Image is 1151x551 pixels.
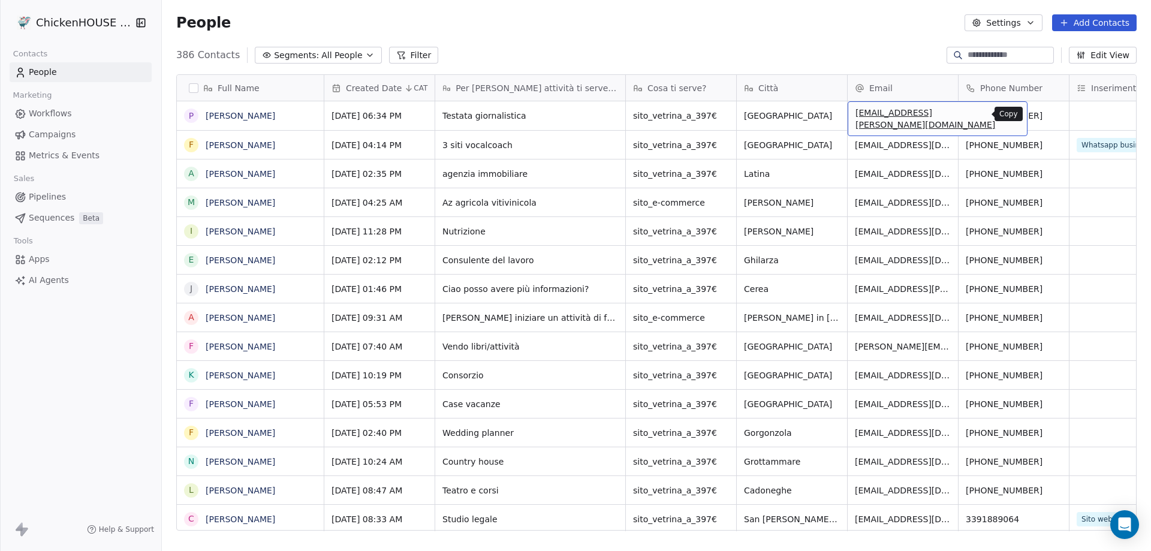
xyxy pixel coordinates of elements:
[744,456,840,468] span: Grottammare
[176,14,231,32] span: People
[744,283,840,295] span: Cerea
[442,456,618,468] span: Country house
[633,312,729,324] span: sito_e-commerce
[36,15,132,31] span: ChickenHOUSE snc
[855,225,951,237] span: [EMAIL_ADDRESS][DOMAIN_NAME]
[414,83,427,93] span: CAT
[332,513,427,525] span: [DATE] 08:33 AM
[206,457,275,466] a: [PERSON_NAME]
[966,283,1062,295] span: [PHONE_NUMBER]
[855,513,951,525] span: [EMAIL_ADDRESS][DOMAIN_NAME]
[633,341,729,353] span: sito_vetrina_a_397€
[17,16,31,30] img: 4.jpg
[206,198,275,207] a: [PERSON_NAME]
[29,66,57,79] span: People
[855,254,951,266] span: [EMAIL_ADDRESS][DOMAIN_NAME]
[442,225,618,237] span: Nutrizione
[10,270,152,290] a: AI Agents
[10,146,152,165] a: Metrics & Events
[29,253,50,266] span: Apps
[29,107,72,120] span: Workflows
[206,486,275,495] a: [PERSON_NAME]
[206,514,275,524] a: [PERSON_NAME]
[14,13,128,33] button: ChickenHOUSE snc
[10,187,152,207] a: Pipelines
[189,484,194,496] div: L
[188,369,194,381] div: K
[10,125,152,144] a: Campaigns
[855,369,951,381] span: [EMAIL_ADDRESS][DOMAIN_NAME]
[980,82,1042,94] span: Phone Number
[189,138,194,151] div: F
[332,254,427,266] span: [DATE] 02:12 PM
[332,341,427,353] span: [DATE] 07:40 AM
[389,47,439,64] button: Filter
[332,398,427,410] span: [DATE] 05:53 PM
[744,513,840,525] span: San [PERSON_NAME] Di Callalta
[332,225,427,237] span: [DATE] 11:28 PM
[966,369,1062,381] span: [PHONE_NUMBER]
[206,255,275,265] a: [PERSON_NAME]
[189,110,194,122] div: P
[966,312,1062,324] span: [PHONE_NUMBER]
[332,139,427,151] span: [DATE] 04:14 PM
[633,197,729,209] span: sito_e-commerce
[855,139,951,151] span: [EMAIL_ADDRESS][DOMAIN_NAME]
[177,75,324,101] div: Full Name
[633,139,729,151] span: sito_vetrina_a_397€
[274,49,319,62] span: Segments:
[321,49,362,62] span: All People
[744,341,840,353] span: [GEOGRAPHIC_DATA]
[442,341,618,353] span: Vendo libri/attività
[647,82,707,94] span: Cosa ti serve?
[29,128,76,141] span: Campaigns
[206,169,275,179] a: [PERSON_NAME]
[10,208,152,228] a: SequencesBeta
[206,371,275,380] a: [PERSON_NAME]
[855,168,951,180] span: [EMAIL_ADDRESS][DOMAIN_NAME]
[29,149,100,162] span: Metrics & Events
[8,86,57,104] span: Marketing
[633,254,729,266] span: sito_vetrina_a_397€
[633,369,729,381] span: sito_vetrina_a_397€
[966,427,1062,439] span: [PHONE_NUMBER]
[855,197,951,209] span: [EMAIL_ADDRESS][DOMAIN_NAME]
[456,82,618,94] span: Per [PERSON_NAME] attività ti serve il sito?
[188,167,194,180] div: A
[442,197,618,209] span: Az agricola vitivinicola
[435,75,625,101] div: Per [PERSON_NAME] attività ti serve il sito?
[206,313,275,323] a: [PERSON_NAME]
[855,312,951,324] span: [EMAIL_ADDRESS][DOMAIN_NAME]
[744,225,840,237] span: [PERSON_NAME]
[442,283,618,295] span: Ciao posso avere più informazioni?
[855,398,951,410] span: [EMAIL_ADDRESS][DOMAIN_NAME]
[29,212,74,224] span: Sequences
[966,225,1062,237] span: [PHONE_NUMBER]
[346,82,402,94] span: Created Date
[633,168,729,180] span: sito_vetrina_a_397€
[190,225,192,237] div: I
[99,525,154,534] span: Help & Support
[188,513,194,525] div: C
[189,398,194,410] div: F
[633,398,729,410] span: sito_vetrina_a_397€
[206,284,275,294] a: [PERSON_NAME]
[633,427,729,439] span: sito_vetrina_a_397€
[218,82,260,94] span: Full Name
[855,427,951,439] span: [EMAIL_ADDRESS][DOMAIN_NAME]
[442,398,618,410] span: Case vacanze
[188,311,194,324] div: A
[206,399,275,409] a: [PERSON_NAME]
[1052,14,1137,31] button: Add Contacts
[744,312,840,324] span: [PERSON_NAME] in [GEOGRAPHIC_DATA]
[332,110,427,122] span: [DATE] 06:34 PM
[855,484,951,496] span: [EMAIL_ADDRESS][DOMAIN_NAME]
[442,312,618,324] span: [PERSON_NAME] iniziare un attività di falegnameria e vendere articoli artigianali online
[332,283,427,295] span: [DATE] 01:46 PM
[626,75,736,101] div: Cosa ti serve?
[442,513,618,525] span: Studio legale
[1110,510,1139,539] div: Open Intercom Messenger
[633,484,729,496] span: sito_vetrina_a_397€
[966,139,1062,151] span: [PHONE_NUMBER]
[442,427,618,439] span: Wedding planner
